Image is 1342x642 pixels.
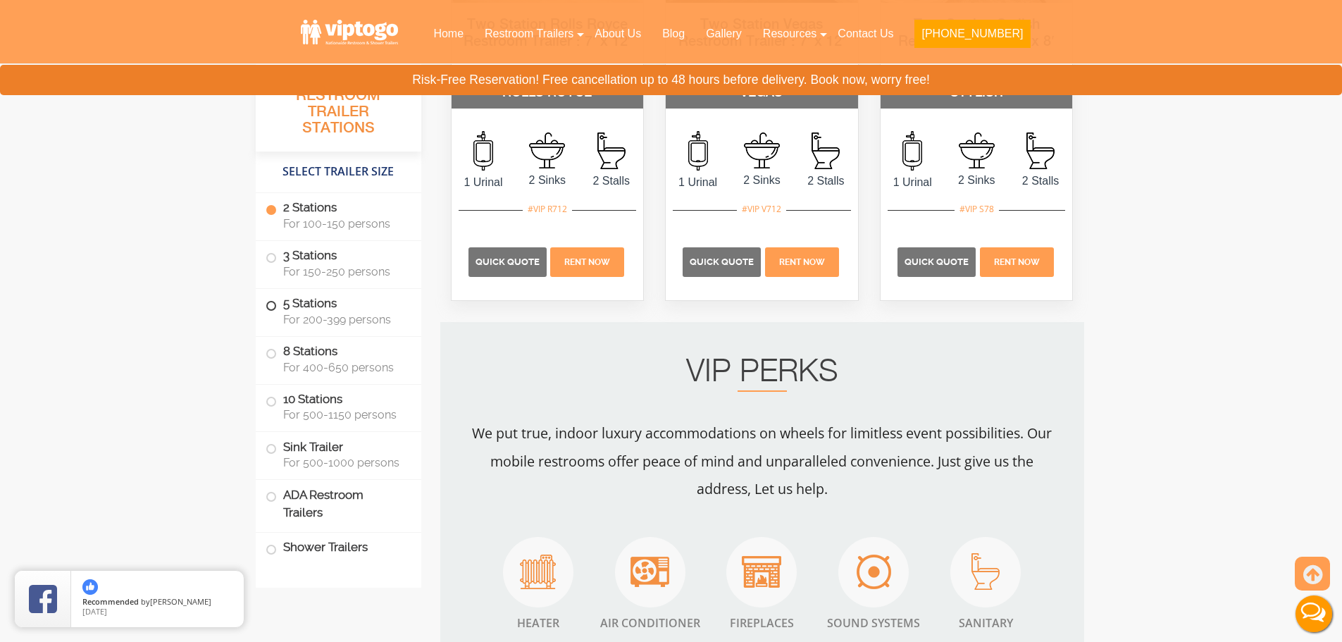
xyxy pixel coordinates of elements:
[452,174,516,191] span: 1 Urinal
[283,361,404,374] span: For 400-650 persons
[904,18,1040,56] a: [PHONE_NUMBER]
[266,432,411,476] label: Sink Trailer
[812,132,840,169] img: an icon of Stall
[600,615,700,631] span: Air Conditioner
[857,555,891,589] img: an icon of Air Sound System
[652,18,695,49] a: Blog
[549,255,626,267] a: Rent Now
[695,18,752,49] a: Gallery
[503,615,573,631] span: Heater
[423,18,474,49] a: Home
[971,553,1000,590] img: an icon of Air Sanitary
[579,173,643,190] span: 2 Stalls
[630,557,669,587] img: an icon of Air Conditioner
[29,585,57,613] img: Review Rating
[515,172,579,189] span: 2 Sinks
[794,173,858,190] span: 2 Stalls
[266,337,411,381] label: 8 Stations
[945,172,1009,189] span: 2 Sinks
[597,132,626,169] img: an icon of Stall
[737,200,786,218] div: #VIP V712
[520,555,556,589] img: an icon of Heater
[283,265,404,278] span: For 150-250 persons
[266,533,411,563] label: Shower Trailers
[564,257,610,267] span: Rent Now
[978,255,1055,267] a: Rent Now
[474,18,584,49] a: Restroom Trailers
[742,556,781,588] img: an icon of Air Fire Place
[994,257,1040,267] span: Rent Now
[726,615,797,631] span: Fireplaces
[827,18,904,49] a: Contact Us
[902,131,922,171] img: an icon of urinal
[468,358,1056,392] h2: VIP PERKS
[82,596,139,607] span: Recommended
[283,217,404,230] span: For 100-150 persons
[283,313,404,326] span: For 200-399 persons
[82,598,232,607] span: by
[266,193,411,237] label: 2 Stations
[955,200,999,218] div: #VIP S78
[905,257,969,267] span: Quick Quote
[256,67,421,152] h3: All Portable Restroom Trailer Stations
[1009,173,1073,190] span: 2 Stalls
[529,132,565,168] img: an icon of sink
[266,480,411,528] label: ADA Restroom Trailers
[266,241,411,285] label: 3 Stations
[950,615,1021,631] span: Sanitary
[897,255,978,267] a: Quick Quote
[688,131,708,171] img: an icon of urinal
[468,419,1056,502] p: We put true, indoor luxury accommodations on wheels for limitless event possibilities. Our mobile...
[256,159,421,185] h4: Select Trailer Size
[914,20,1030,48] button: [PHONE_NUMBER]
[763,255,840,267] a: Rent Now
[1026,132,1055,169] img: an icon of Stall
[752,18,827,49] a: Resources
[683,255,763,267] a: Quick Quote
[82,579,98,595] img: thumbs up icon
[266,385,411,428] label: 10 Stations
[584,18,652,49] a: About Us
[730,172,794,189] span: 2 Sinks
[523,200,572,218] div: #VIP R712
[468,255,549,267] a: Quick Quote
[1286,586,1342,642] button: Live Chat
[881,174,945,191] span: 1 Urinal
[283,456,404,469] span: For 500-1000 persons
[690,257,754,267] span: Quick Quote
[283,408,404,421] span: For 500-1150 persons
[744,132,780,168] img: an icon of sink
[473,131,493,171] img: an icon of urinal
[266,289,411,333] label: 5 Stations
[666,174,730,191] span: 1 Urinal
[959,132,995,168] img: an icon of sink
[150,596,211,607] span: [PERSON_NAME]
[779,257,825,267] span: Rent Now
[827,615,920,631] span: Sound Systems
[82,606,107,617] span: [DATE]
[476,257,540,267] span: Quick Quote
